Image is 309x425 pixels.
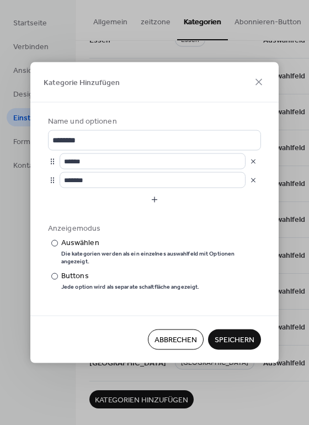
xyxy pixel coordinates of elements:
[215,334,254,346] span: Speichern
[154,334,197,346] span: Abbrechen
[148,330,204,350] button: Abbrechen
[61,270,197,282] div: Buttons
[48,223,259,235] div: Anzeigemodus
[61,283,199,291] div: Jede option wird als separate schaltfläche angezeigt.
[44,77,120,89] span: Kategorie Hinzufügen
[48,116,259,127] div: Name und optionen
[61,250,261,265] div: Die kategorien werden als ein einzelnes auswahlfeld mit Optionen angezeigt.
[208,330,261,350] button: Speichern
[61,237,259,249] div: Auswählen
